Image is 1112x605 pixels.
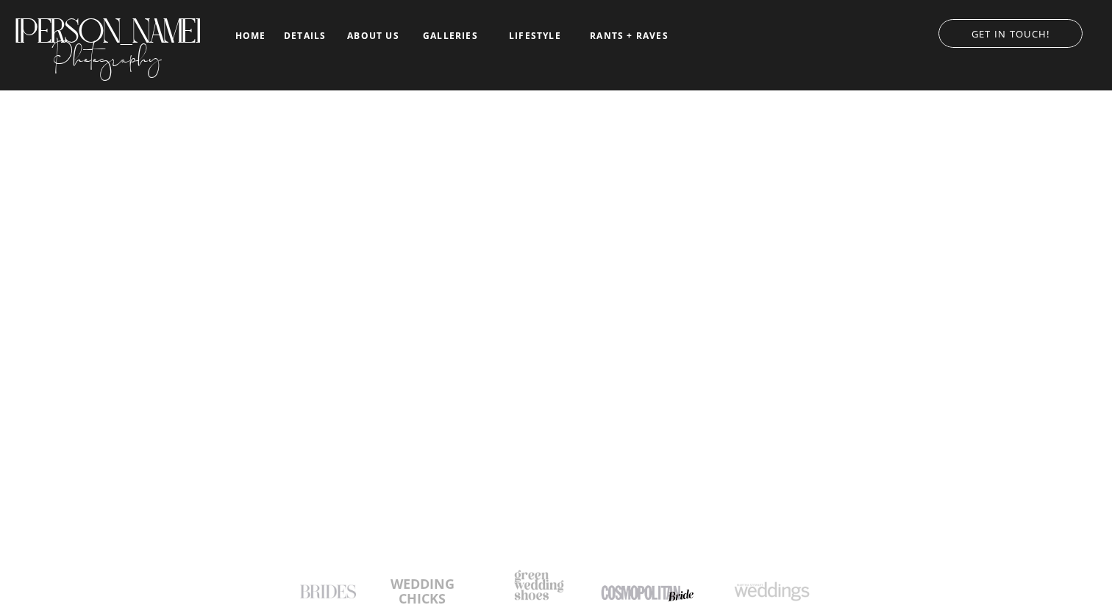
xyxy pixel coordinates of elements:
h1: Austin Wedding Photographer [419,348,615,363]
a: LIFESTYLE [498,31,572,41]
a: home [233,31,268,40]
a: about us [343,31,404,41]
a: [PERSON_NAME] [13,12,202,36]
a: Photography [13,29,202,77]
a: RANTS + RAVES [588,31,670,41]
h2: & Worldwide [605,348,694,362]
a: GET IN TOUCH! [924,24,1097,39]
h3: DOCUMENTARY-STYLE PHOTOGRAPHY WITH A TOUCH OF EDITORIAL FLAIR [348,418,764,432]
a: galleries [420,31,481,41]
a: details [284,31,326,40]
h2: TELLING YOUR LOVE STORY [213,372,899,415]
